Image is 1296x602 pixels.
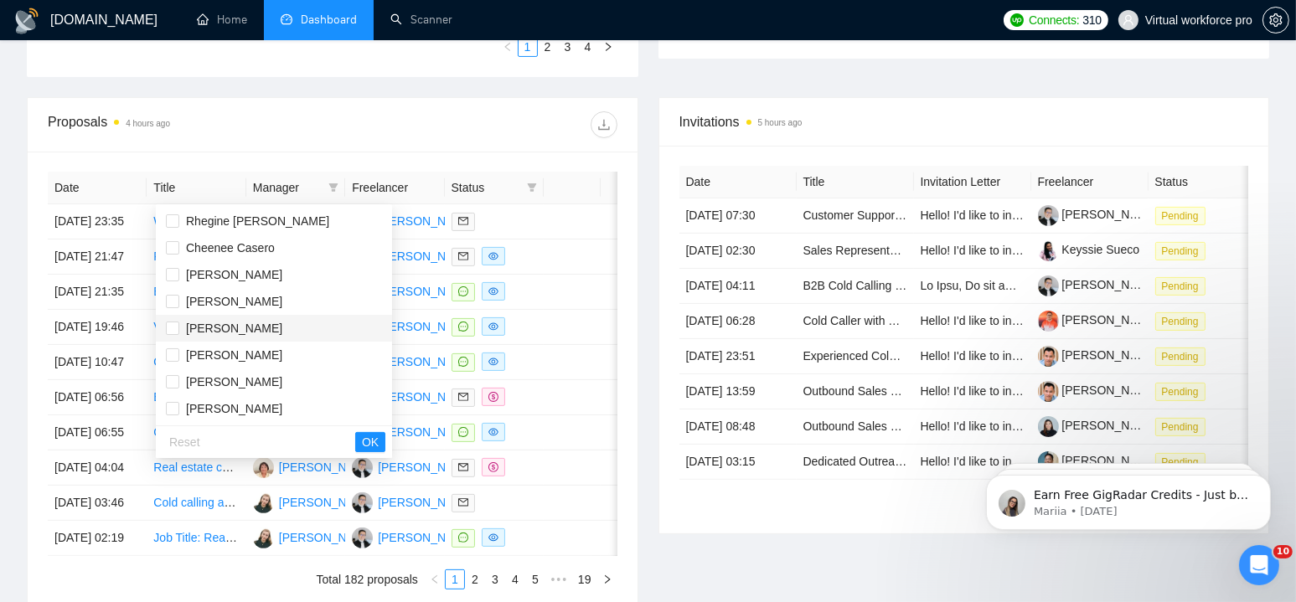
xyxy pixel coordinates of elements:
th: Title [147,172,245,204]
a: YB[PERSON_NAME] [253,530,375,543]
td: [DATE] 04:11 [679,269,797,304]
span: download [591,118,617,131]
span: filter [524,175,540,200]
td: [DATE] 02:30 [679,234,797,269]
a: LB[PERSON_NAME] [PERSON_NAME] [352,530,574,543]
td: Cold calling and Marketing Strategy for SaaS [147,486,245,521]
a: 3 [486,570,504,589]
span: eye [488,427,498,437]
a: [PERSON_NAME] [PERSON_NAME] [1038,278,1258,291]
div: [PERSON_NAME] [279,493,375,512]
th: Date [48,172,147,204]
span: dashboard [281,13,292,25]
td: [DATE] 19:46 [48,310,147,345]
img: JA [253,457,274,478]
th: Status [1149,166,1266,198]
span: ••• [545,569,572,589]
td: [DATE] 06:56 [48,380,147,415]
span: right [602,574,612,584]
time: 5 hours ago [758,118,803,127]
td: [DATE] 06:55 [48,415,147,450]
td: Outbound Appointment Setter for AI Firm [147,345,245,380]
a: 1 [446,570,464,589]
td: [DATE] 08:48 [679,409,797,445]
span: Pending [1155,347,1206,366]
a: Customer Support (Non-Voice, Strong English Required) [803,208,1097,222]
a: [PERSON_NAME] [1038,348,1159,362]
li: Previous Page [425,569,445,589]
img: c1__kO1HSl-mueq8-szGFrucuqRaPUw1h35hqsTCg0TMH8CBC3yS71TafW-C7e_IDS [1038,381,1059,402]
span: Pending [1155,418,1206,436]
td: [DATE] 13:59 [679,374,797,409]
th: Freelancer [1031,166,1149,198]
span: eye [488,251,498,261]
a: 5 [526,570,545,589]
span: eye [488,533,498,543]
span: right [607,321,633,332]
img: c1AyKq6JICviXaEpkmdqJS9d0fu8cPtAjDADDsaqrL33dmlxerbgAEFrRdAYEnyeyq [1038,205,1059,226]
li: 2 [465,569,485,589]
td: Job Title: Real Estate Cold Caller for Luxury Properties (Miami & New York) [147,521,245,556]
button: OK [355,432,385,452]
a: setting [1262,13,1289,27]
span: filter [325,175,342,200]
a: LB[PERSON_NAME] [PERSON_NAME] [352,460,574,473]
td: [DATE] 23:35 [48,204,147,239]
td: [DATE] 02:19 [48,521,147,556]
span: eye [488,322,498,332]
span: Pending [1155,312,1206,331]
li: Previous Page [498,37,518,57]
time: 4 hours ago [126,119,170,128]
img: LB [352,527,373,548]
span: [PERSON_NAME] [186,268,282,281]
div: [PERSON_NAME] [PERSON_NAME] [378,493,574,512]
span: Manager [253,178,322,197]
button: download [591,111,617,138]
th: Manager [246,172,345,204]
button: right [597,569,617,589]
td: [DATE] 21:47 [48,239,147,275]
span: user [1123,14,1134,26]
span: Pending [1155,207,1206,225]
td: [DATE] 21:35 [48,275,147,310]
span: right [607,356,633,368]
img: LB [352,457,373,478]
a: Pending [1155,244,1212,257]
td: [DATE] 23:51 [679,339,797,374]
li: 5 [525,569,545,589]
span: 10 [1273,545,1293,558]
span: right [607,426,633,438]
td: [DATE] 10:47 [48,345,147,380]
span: Dashboard [301,13,357,27]
a: [PERSON_NAME] [1038,313,1159,327]
li: Total 182 proposals [317,569,418,589]
img: c11fd1_A7JiA-MHGoFxNbbH_cxuzaZyCYVg0wZSqOIENJox2TGeGcoEqp_VJsLSHbu [1038,240,1059,261]
span: 310 [1082,11,1101,29]
span: message [458,322,468,332]
a: Cold calling and Marketing Strategy for SaaS [153,496,387,509]
img: c1AyKq6JICviXaEpkmdqJS9d0fu8cPtAjDADDsaqrL33dmlxerbgAEFrRdAYEnyeyq [1038,275,1059,296]
td: Outbound Sales Closer– $6/hr Base + Commission + Residuals [797,409,914,445]
td: B2B Cold Calling – 3 Full-Time Agents [797,269,914,304]
span: Connects: [1029,11,1079,29]
a: Pending [1155,349,1212,363]
span: OK [362,433,379,451]
img: YB [253,527,274,548]
a: Outbound Sales Closer– $6/hr Base + Commission + Residuals [803,419,1134,433]
iframe: Intercom notifications message [961,440,1296,557]
span: eye [488,357,498,367]
li: 1 [518,37,538,57]
span: right [607,461,633,473]
a: JA[PERSON_NAME] [253,460,375,473]
a: [PERSON_NAME] [PERSON_NAME] [1038,208,1258,221]
span: left [430,574,440,584]
a: YB[PERSON_NAME] [253,495,375,508]
td: Real estate cold calling [147,450,245,486]
span: right [607,250,633,262]
span: mail [458,392,468,402]
a: Pending [1155,314,1212,327]
a: Pending [1155,279,1212,292]
span: message [458,286,468,296]
span: right [607,497,633,508]
span: right [607,391,633,403]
